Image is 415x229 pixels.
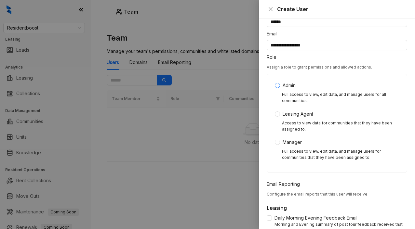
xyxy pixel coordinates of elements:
span: Leasing Agent [280,110,316,118]
div: Access to view data for communities that they have been assigned to. [282,120,399,133]
div: Create User [277,5,407,13]
label: Email Reporting [267,181,304,188]
input: Email [267,40,407,50]
label: Role [267,54,281,61]
span: Admin [280,82,298,89]
span: Assign a role to grant permissions and allowed actions. [267,65,372,70]
h5: Leasing [267,204,407,212]
span: Configure the email reports that this user will receive. [267,192,368,197]
span: Manager [280,139,304,146]
span: Daily Morning Evening Feedback Email [272,214,360,222]
div: Full access to view, edit data, and manage users for communities that they have been assigned to. [282,148,399,161]
span: close [268,6,273,12]
div: Full access to view, edit data, and manage users for all communities. [282,92,399,104]
label: Email [267,30,282,37]
input: Name [267,17,407,27]
button: Close [267,5,274,13]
